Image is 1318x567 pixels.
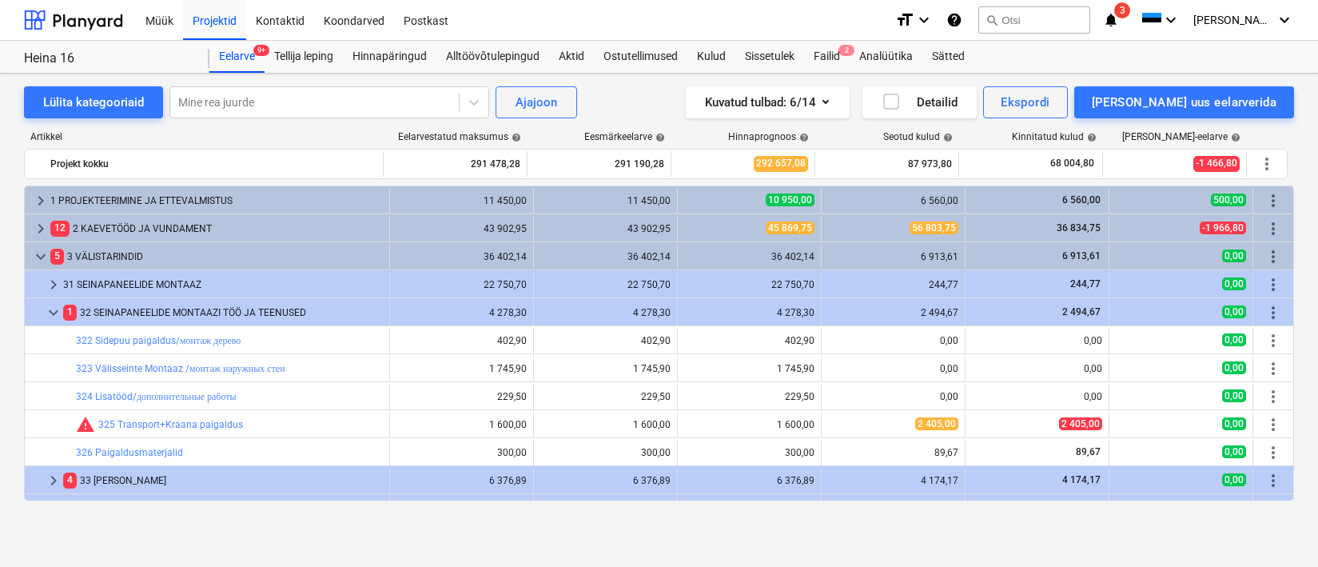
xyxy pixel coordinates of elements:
button: Lülita kategooriaid [24,86,163,118]
span: Rohkem tegevusi [1264,331,1283,350]
div: Kinnitatud kulud [1012,131,1097,142]
a: 325 Transport+Kraana paigaldus [98,419,243,430]
div: Analüütika [850,41,922,73]
div: 36 402,14 [684,251,814,262]
div: 1 745,90 [540,363,671,374]
div: [PERSON_NAME]-eelarve [1122,131,1240,142]
div: 4 278,30 [684,307,814,318]
span: 5 [50,249,64,264]
div: 0,00 [828,391,958,402]
div: Kulud [687,41,735,73]
span: 2 494,67 [1061,306,1102,317]
div: 1 745,90 [396,363,527,374]
div: 291 478,28 [390,151,520,177]
span: 0,00 [1222,278,1246,290]
div: 300,00 [684,447,814,458]
div: 402,90 [684,335,814,346]
div: 402,90 [540,335,671,346]
span: Rohkem tegevusi [1264,359,1283,378]
div: 43 902,95 [396,223,527,234]
div: 6 913,61 [828,251,958,262]
span: 4 174,17 [1061,474,1102,485]
div: 22 750,70 [684,279,814,290]
span: Rohkem tegevusi [1264,443,1283,462]
a: Sätted [922,41,974,73]
span: Seotud kulud ületavad prognoosi [76,415,95,434]
a: Alltöövõtulepingud [436,41,549,73]
span: 2 405,00 [1059,417,1102,430]
span: keyboard_arrow_down [31,247,50,266]
div: Eelarvestatud maksumus [398,131,521,142]
div: 31 SEINAPANEELIDE MONTAAZ [63,272,383,297]
div: 43 902,95 [540,223,671,234]
button: Ekspordi [983,86,1067,118]
div: 229,50 [540,391,671,402]
span: Rohkem tegevusi [1264,247,1283,266]
div: 34 [PERSON_NAME] MONTAAZI TEENUS JA TÖÖ [63,496,383,521]
span: keyboard_arrow_right [44,471,63,490]
span: 0,00 [1222,389,1246,402]
button: Detailid [862,86,977,118]
div: 6 376,89 [540,475,671,486]
div: [PERSON_NAME] uus eelarverida [1092,92,1276,113]
div: Projekt kokku [50,151,376,177]
span: 6 913,61 [1061,250,1102,262]
div: 87 973,80 [822,151,952,177]
span: 0,00 [1222,305,1246,318]
a: Aktid [549,41,594,73]
div: 1 745,90 [684,363,814,374]
span: Rohkem tegevusi [1264,191,1283,210]
div: 6 376,89 [396,475,527,486]
span: 244,77 [1069,278,1102,289]
span: help [508,133,521,142]
div: Hinnapäringud [343,41,436,73]
a: Tellija leping [265,41,343,73]
span: Rohkem tegevusi [1264,219,1283,238]
div: 32 SEINAPANEELIDE MONTAAZI TÖÖ JA TEENUSED [63,300,383,325]
div: 4 278,30 [540,307,671,318]
div: 291 190,28 [534,151,664,177]
span: Rohkem tegevusi [1264,303,1283,322]
span: 12 [50,221,70,236]
a: 324 Lisatööd/дополнительные работы [76,391,237,402]
div: 4 174,17 [828,475,958,486]
div: 4 278,30 [396,307,527,318]
div: 1 600,00 [684,419,814,430]
div: 402,90 [396,335,527,346]
div: Sissetulek [735,41,804,73]
iframe: Chat Widget [1238,490,1318,567]
span: help [1084,133,1097,142]
a: 322 Sidepuu paigaldus/монтаж дерево [76,335,241,346]
div: 89,67 [828,447,958,458]
span: 89,67 [1074,446,1102,457]
span: Rohkem tegevusi [1264,471,1283,490]
div: 229,50 [396,391,527,402]
a: Ostutellimused [594,41,687,73]
a: 326 Paigaldusmaterjalid [76,447,183,458]
div: Ajajoon [516,92,557,113]
span: 0,00 [1222,361,1246,374]
div: 0,00 [972,391,1102,402]
div: 229,50 [684,391,814,402]
button: Ajajoon [496,86,577,118]
div: 36 402,14 [396,251,527,262]
div: 1 600,00 [540,419,671,430]
span: 9+ [253,45,269,56]
span: 0,00 [1222,417,1246,430]
div: 22 750,70 [396,279,527,290]
div: Eelarve [209,41,265,73]
div: Failid [804,41,850,73]
div: 300,00 [396,447,527,458]
div: Eesmärkeelarve [584,131,665,142]
div: 0,00 [828,363,958,374]
button: Kuvatud tulbad:6/14 [686,86,850,118]
span: 6 560,00 [1061,194,1102,206]
div: Heina 16 [24,50,190,67]
span: help [1228,133,1240,142]
div: 11 450,00 [540,195,671,206]
div: Kuvatud tulbad : 6/14 [705,92,830,113]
